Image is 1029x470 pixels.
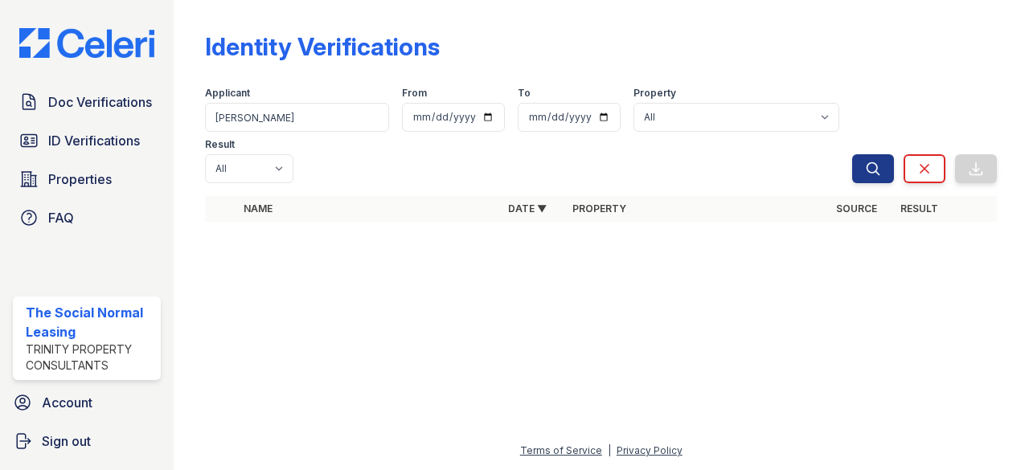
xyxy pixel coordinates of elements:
a: Terms of Service [520,444,602,456]
label: Property [633,87,676,100]
a: Name [244,202,273,215]
a: Properties [13,163,161,195]
a: Property [572,202,626,215]
span: FAQ [48,208,74,227]
span: Doc Verifications [48,92,152,112]
label: To [518,87,531,100]
a: Source [836,202,877,215]
label: From [402,87,427,100]
a: Sign out [6,425,167,457]
span: Sign out [42,431,91,451]
span: ID Verifications [48,131,140,150]
div: Trinity Property Consultants [26,341,154,374]
a: Doc Verifications [13,86,161,118]
span: Account [42,393,92,412]
input: Search by name or phone number [205,103,389,132]
a: Privacy Policy [617,444,683,456]
label: Result [205,138,235,151]
a: FAQ [13,202,161,234]
a: Account [6,386,167,419]
img: CE_Logo_Blue-a8612792a0a2168367f1c8372b55b34899dd931a85d93a1a3d3e32e68fde9ad4.png [6,28,167,59]
label: Applicant [205,87,250,100]
div: The Social Normal Leasing [26,303,154,341]
a: Result [900,202,938,215]
a: Date ▼ [508,202,547,215]
div: Identity Verifications [205,32,440,61]
span: Properties [48,170,112,189]
div: | [608,444,611,456]
a: ID Verifications [13,125,161,157]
